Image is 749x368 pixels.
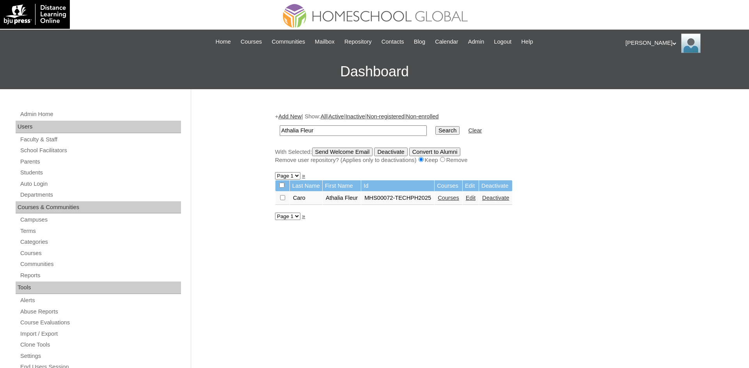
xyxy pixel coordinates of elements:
[20,237,181,247] a: Categories
[20,351,181,361] a: Settings
[361,192,434,205] td: MHS00072-TECHPH2025
[20,259,181,269] a: Communities
[275,148,661,164] div: With Selected:
[16,282,181,294] div: Tools
[435,180,462,192] td: Courses
[20,168,181,178] a: Students
[431,37,462,46] a: Calendar
[382,37,404,46] span: Contacts
[346,113,366,120] a: Inactive
[4,54,745,89] h3: Dashboard
[20,179,181,189] a: Auto Login
[468,37,485,46] span: Admin
[435,37,458,46] span: Calendar
[490,37,515,46] a: Logout
[328,113,344,120] a: Active
[20,226,181,236] a: Terms
[344,37,372,46] span: Repository
[20,296,181,305] a: Alerts
[361,180,434,192] td: Id
[16,121,181,133] div: Users
[302,173,305,179] a: »
[20,215,181,225] a: Campuses
[367,113,405,120] a: Non-registered
[479,180,512,192] td: Deactivate
[20,248,181,258] a: Courses
[521,37,533,46] span: Help
[4,4,66,25] img: logo-white.png
[237,37,266,46] a: Courses
[275,156,661,164] div: Remove user repository? (Applies only to deactivations) Keep Remove
[20,135,181,144] a: Faculty & Staff
[20,329,181,339] a: Import / Export
[20,146,181,155] a: School Facilitators
[438,195,459,201] a: Courses
[272,37,305,46] span: Communities
[20,157,181,167] a: Parents
[312,148,373,156] input: Send Welcome Email
[435,126,460,135] input: Search
[378,37,408,46] a: Contacts
[468,127,482,134] a: Clear
[323,192,361,205] td: Athalia Fleur
[517,37,537,46] a: Help
[268,37,309,46] a: Communities
[494,37,511,46] span: Logout
[16,201,181,214] div: Courses & Communities
[321,113,327,120] a: All
[275,113,661,164] div: + | Show: | | | |
[315,37,335,46] span: Mailbox
[464,37,488,46] a: Admin
[311,37,339,46] a: Mailbox
[323,180,361,192] td: First Name
[410,37,429,46] a: Blog
[290,180,322,192] td: Last Name
[20,109,181,119] a: Admin Home
[212,37,235,46] a: Home
[409,148,461,156] input: Convert to Alumni
[20,190,181,200] a: Departments
[681,33,701,53] img: Ariane Ebuen
[625,33,741,53] div: [PERSON_NAME]
[20,318,181,328] a: Course Evaluations
[20,307,181,317] a: Abuse Reports
[466,195,476,201] a: Edit
[406,113,439,120] a: Non-enrolled
[463,180,479,192] td: Edit
[279,113,302,120] a: Add New
[290,192,322,205] td: Caro
[374,148,407,156] input: Deactivate
[302,213,305,219] a: »
[414,37,425,46] span: Blog
[20,271,181,280] a: Reports
[482,195,509,201] a: Deactivate
[216,37,231,46] span: Home
[20,340,181,350] a: Clone Tools
[341,37,376,46] a: Repository
[280,125,427,136] input: Search
[241,37,262,46] span: Courses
